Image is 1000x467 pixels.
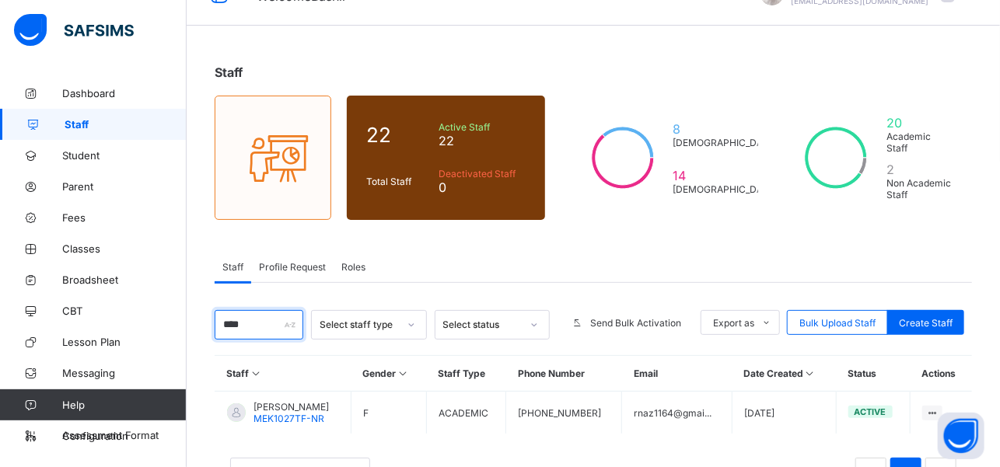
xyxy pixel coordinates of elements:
[253,413,324,424] span: MEK1027TF-NR
[366,123,431,147] span: 22
[62,149,187,162] span: Student
[62,274,187,286] span: Broadsheet
[506,392,622,434] td: [PHONE_NUMBER]
[65,118,187,131] span: Staff
[62,399,186,411] span: Help
[439,168,526,179] span: Deactivated Staff
[938,413,984,459] button: Open asap
[713,317,754,329] span: Export as
[673,183,778,195] span: [DEMOGRAPHIC_DATA]
[320,319,397,331] div: Select staff type
[886,131,953,154] span: Academic Staff
[836,356,910,392] th: Status
[62,180,187,193] span: Parent
[62,367,187,379] span: Messaging
[622,356,732,392] th: Email
[396,368,409,379] i: Sort in Ascending Order
[362,172,435,191] div: Total Staff
[855,406,886,417] span: active
[14,14,134,47] img: safsims
[673,137,778,148] span: [DEMOGRAPHIC_DATA]
[439,121,526,133] span: Active Staff
[439,133,526,148] span: 22
[250,368,263,379] i: Sort in Ascending Order
[622,392,732,434] td: rnaz1164@gmai...
[590,317,681,329] span: Send Bulk Activation
[62,305,187,317] span: CBT
[426,356,506,392] th: Staff Type
[886,115,953,131] span: 20
[341,261,365,273] span: Roles
[253,401,329,413] span: [PERSON_NAME]
[62,242,187,255] span: Classes
[351,356,426,392] th: Gender
[215,64,243,80] span: Staff
[62,87,187,99] span: Dashboard
[886,162,953,177] span: 2
[799,317,876,329] span: Bulk Upload Staff
[443,319,521,331] div: Select status
[215,356,351,392] th: Staff
[62,211,187,224] span: Fees
[439,179,526,195] span: 0
[351,392,426,434] td: F
[910,356,972,392] th: Actions
[62,430,186,442] span: Configuration
[732,392,836,434] td: [DATE]
[506,356,622,392] th: Phone Number
[222,261,243,273] span: Staff
[62,336,187,348] span: Lesson Plan
[803,368,816,379] i: Sort in Ascending Order
[732,356,836,392] th: Date Created
[673,121,778,137] span: 8
[259,261,326,273] span: Profile Request
[899,317,953,329] span: Create Staff
[886,177,953,200] span: Non Academic Staff
[673,168,778,183] span: 14
[426,392,506,434] td: ACADEMIC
